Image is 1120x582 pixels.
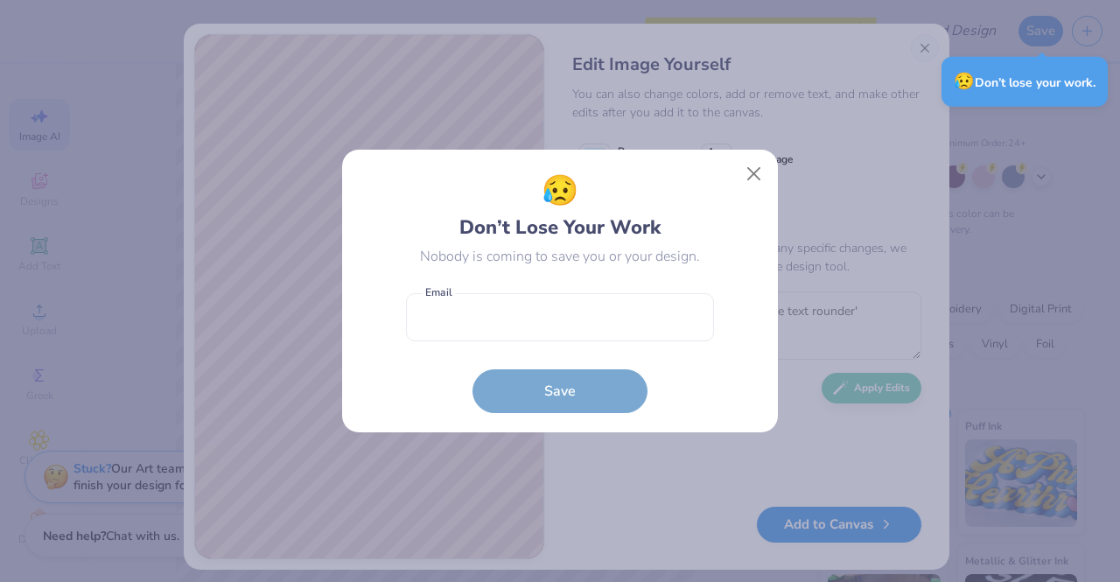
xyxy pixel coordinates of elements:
span: 😥 [542,169,578,214]
button: Close [738,158,771,191]
div: Nobody is coming to save you or your design. [420,246,700,267]
div: Don’t Lose Your Work [459,169,661,242]
div: Don’t lose your work. [941,57,1108,107]
span: 😥 [954,70,975,93]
